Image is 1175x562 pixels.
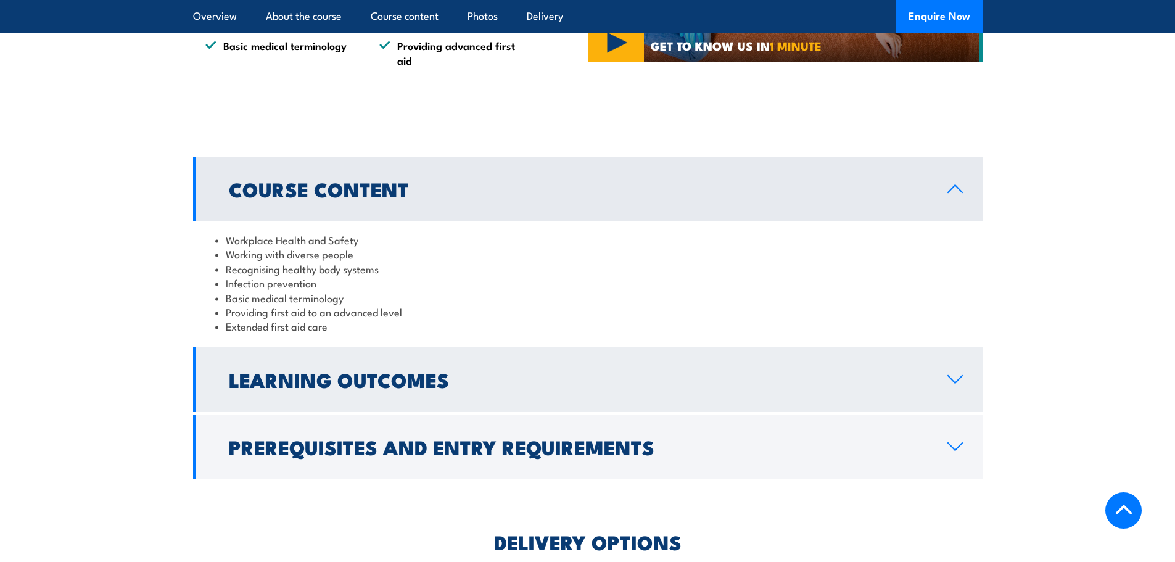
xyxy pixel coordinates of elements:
li: Providing advanced first aid [379,38,531,67]
strong: 1 MINUTE [770,36,822,54]
a: Learning Outcomes [193,347,983,412]
span: GET TO KNOW US IN [651,40,822,51]
h2: Learning Outcomes [229,371,928,388]
a: Course Content [193,157,983,221]
h2: Course Content [229,180,928,197]
h2: Prerequisites and Entry Requirements [229,438,928,455]
li: Infection prevention [215,276,960,290]
li: Extended first aid care [215,319,960,333]
li: Workplace Health and Safety [215,233,960,247]
li: Providing first aid to an advanced level [215,305,960,319]
a: Prerequisites and Entry Requirements [193,415,983,479]
h2: DELIVERY OPTIONS [494,533,682,550]
li: Recognising healthy body systems [215,262,960,276]
li: Basic medical terminology [215,291,960,305]
li: Basic medical terminology [205,38,357,67]
li: Working with diverse people [215,247,960,261]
